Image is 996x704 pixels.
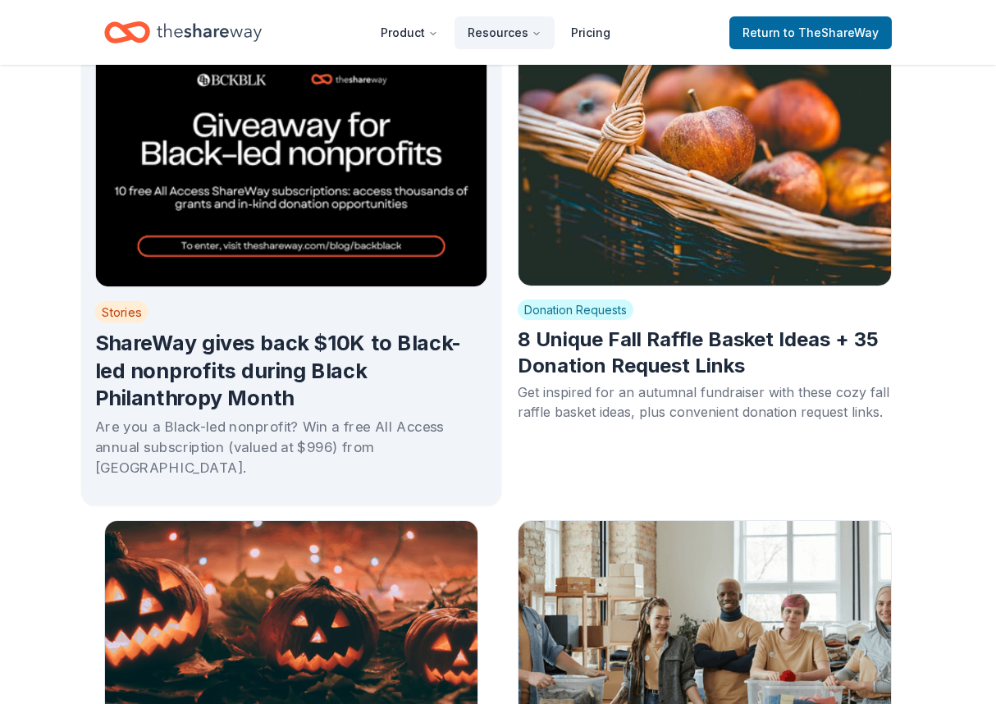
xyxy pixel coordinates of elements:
[455,16,555,49] button: Resources
[368,16,451,49] button: Product
[518,50,892,286] img: Cover photo for blog post
[558,16,624,49] a: Pricing
[505,37,905,494] a: Cover photo for blog postDonation Requests8 Unique Fall Raffle Basket Ideas + 35 Donation Request...
[95,416,488,478] div: Are you a Black-led nonprofit? Win a free All Access annual subscription (valued at $996) from [G...
[81,25,501,505] a: Cover photo for blog postStoriesShareWay gives back $10K to Black-led nonprofits during Black Phi...
[95,301,148,322] span: Stories
[742,23,879,43] span: Return
[784,25,879,39] span: to TheShareWay
[729,16,892,49] a: Returnto TheShareWay
[95,330,488,413] h2: ShareWay gives back $10K to Black-led nonprofits during Black Philanthropy Month
[518,299,633,320] span: Donation Requests
[518,382,892,422] div: Get inspired for an autumnal fundraiser with these cozy fall raffle basket ideas, plus convenient...
[104,13,262,52] a: Home
[95,39,488,287] img: Cover photo for blog post
[368,13,624,52] nav: Main
[518,327,892,379] h2: 8 Unique Fall Raffle Basket Ideas + 35 Donation Request Links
